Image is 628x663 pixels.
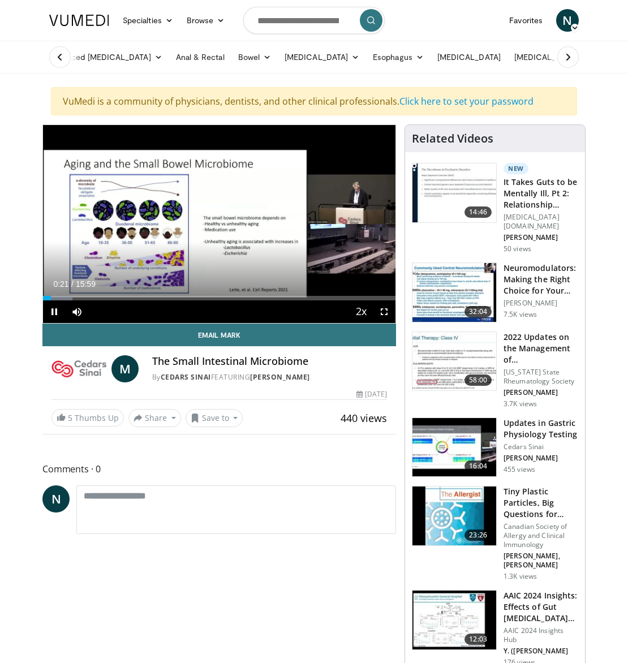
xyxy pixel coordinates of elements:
[504,310,537,319] p: 7.5K views
[504,399,537,408] p: 3.7K views
[556,9,579,32] a: N
[504,244,531,253] p: 50 views
[504,388,578,397] p: [PERSON_NAME]
[51,87,577,115] div: VuMedi is a community of physicians, dentists, and other clinical professionals.
[243,7,385,34] input: Search topics, interventions
[507,46,596,68] a: [MEDICAL_DATA]
[412,262,578,322] a: 32:04 Neuromodulators: Making the Right Choice for Your Patient [PERSON_NAME] 7.5K views
[504,213,578,231] p: [MEDICAL_DATA][DOMAIN_NAME]
[504,331,578,365] h3: 2022 Updates on the Management of [MEDICAL_DATA]
[504,368,578,386] p: [US_STATE] State Rheumatology Society
[399,95,534,107] a: Click here to set your password
[43,125,395,323] video-js: Video Player
[186,409,243,427] button: Save to
[504,417,578,440] h3: Updates in Gastric Physiology Testing
[431,46,507,68] a: [MEDICAL_DATA]
[161,372,211,382] a: Cedars Sinai
[502,9,549,32] a: Favorites
[51,355,107,382] img: Cedars Sinai
[504,299,578,308] p: [PERSON_NAME]
[412,163,496,222] img: 45d9ed29-37ad-44fa-b6cc-1065f856441c.150x105_q85_crop-smart_upscale.jpg
[412,163,578,253] a: 14:46 New It Takes Guts to be Mentally Ill, Pt 2: Relationship Between Psychos… [MEDICAL_DATA][DO...
[43,300,66,323] button: Pause
[116,9,180,32] a: Specialties
[350,300,373,323] button: Playback Rate
[504,590,578,624] h3: AAIC 2024 Insights: Effects of Gut [MEDICAL_DATA] [MEDICAL_DATA] on Cognitive…
[504,522,578,549] p: Canadian Society of Allergy and Clinical Immunology
[152,355,387,368] h4: The Small Intestinal Microbiome
[71,279,74,289] span: /
[49,15,109,26] img: VuMedi Logo
[169,46,231,68] a: Anal & Rectal
[464,634,492,645] span: 12:03
[504,626,578,644] p: AAIC 2024 Insights Hub
[504,262,578,296] h3: Neuromodulators: Making the Right Choice for Your Patient
[51,409,124,427] a: 5 Thumbs Up
[42,324,396,346] a: Email Mark
[42,46,169,68] a: Advanced [MEDICAL_DATA]
[278,46,366,68] a: [MEDICAL_DATA]
[464,206,492,218] span: 14:46
[504,552,578,570] p: [PERSON_NAME], [PERSON_NAME]
[412,591,496,649] img: 84b02090-80e2-4a3f-b52f-adf9694cfccd.150x105_q85_crop-smart_upscale.jpg
[412,418,496,477] img: 3e2da322-f7ba-4b14-ab65-e5ff22d2e7f7.150x105_q85_crop-smart_upscale.jpg
[504,442,578,451] p: Cedars Sinai
[464,374,492,386] span: 58:00
[504,647,578,656] p: Y. ([PERSON_NAME]
[366,46,431,68] a: Esophagus
[504,486,578,520] h3: Tiny Plastic Particles, Big Questions for Patient Health
[504,176,578,210] h3: It Takes Guts to be Mentally Ill, Pt 2: Relationship Between Psychos…
[66,300,88,323] button: Mute
[250,372,310,382] a: [PERSON_NAME]
[464,460,492,472] span: 16:04
[504,454,578,463] p: [PERSON_NAME]
[356,389,387,399] div: [DATE]
[42,485,70,513] a: N
[68,412,72,423] span: 5
[412,332,496,391] img: 07e8cbaf-531a-483a-a574-edfd115eef37.150x105_q85_crop-smart_upscale.jpg
[76,279,96,289] span: 15:59
[341,411,387,425] span: 440 views
[504,163,528,174] p: New
[464,529,492,541] span: 23:26
[504,233,578,242] p: [PERSON_NAME]
[464,306,492,317] span: 32:04
[412,331,578,408] a: 58:00 2022 Updates on the Management of [MEDICAL_DATA] [US_STATE] State Rheumatology Society [PER...
[412,263,496,322] img: c38ea237-a186-42d0-a976-9c7e81fc47ab.150x105_q85_crop-smart_upscale.jpg
[412,132,493,145] h4: Related Videos
[42,462,396,476] span: Comments 0
[412,486,578,581] a: 23:26 Tiny Plastic Particles, Big Questions for Patient Health Canadian Society of Allergy and Cl...
[412,487,496,545] img: 70053798-998e-4f4b-930b-63d060999fdc.150x105_q85_crop-smart_upscale.jpg
[504,465,535,474] p: 455 views
[128,409,181,427] button: Share
[180,9,232,32] a: Browse
[373,300,395,323] button: Fullscreen
[152,372,387,382] div: By FEATURING
[111,355,139,382] a: M
[231,46,278,68] a: Bowel
[504,572,537,581] p: 1.3K views
[53,279,68,289] span: 0:21
[412,417,578,477] a: 16:04 Updates in Gastric Physiology Testing Cedars Sinai [PERSON_NAME] 455 views
[43,296,395,300] div: Progress Bar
